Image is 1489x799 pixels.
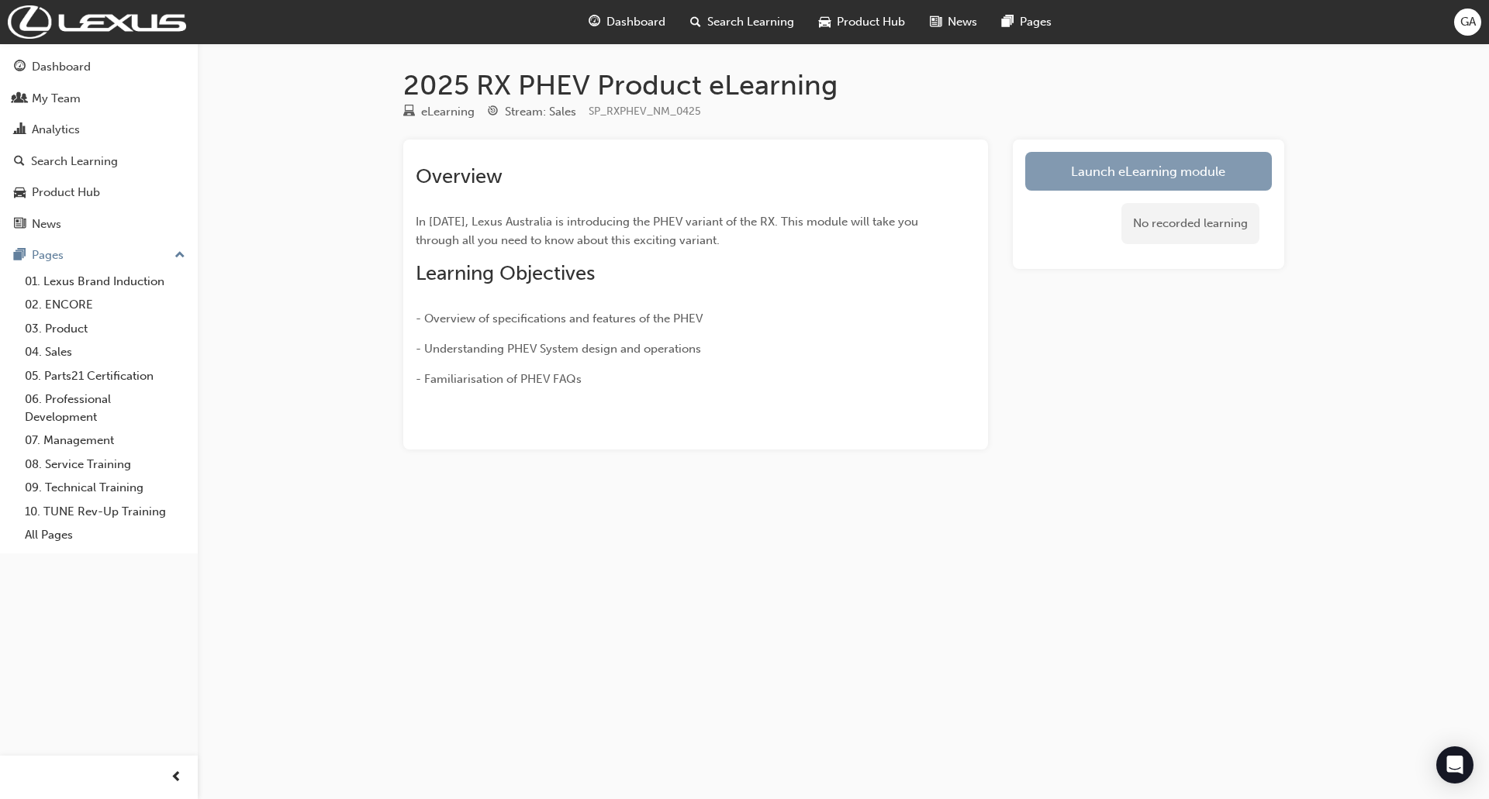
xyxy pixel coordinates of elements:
[1020,13,1052,31] span: Pages
[589,12,600,32] span: guage-icon
[6,147,192,176] a: Search Learning
[416,342,701,356] span: - Understanding PHEV System design and operations
[171,768,182,787] span: prev-icon
[14,92,26,106] span: people-icon
[31,153,118,170] div: Search Learning
[19,523,192,547] a: All Pages
[589,105,701,118] span: Learning resource code
[14,60,26,74] span: guage-icon
[678,6,807,38] a: search-iconSearch Learning
[6,241,192,270] button: Pages
[19,476,192,500] a: 09. Technical Training
[6,53,192,81] a: Dashboard
[1002,12,1014,32] span: pages-icon
[1436,746,1473,784] div: Open Intercom Messenger
[487,102,576,122] div: Stream
[6,84,192,113] a: My Team
[1460,13,1476,31] span: GA
[416,372,582,386] span: - Familiarisation of PHEV FAQs
[837,13,905,31] span: Product Hub
[1121,203,1259,244] div: No recorded learning
[403,68,1284,102] h1: 2025 RX PHEV Product eLearning
[606,13,665,31] span: Dashboard
[8,5,186,39] img: Trak
[19,293,192,317] a: 02. ENCORE
[421,103,475,121] div: eLearning
[32,58,91,76] div: Dashboard
[707,13,794,31] span: Search Learning
[416,164,503,188] span: Overview
[819,12,831,32] span: car-icon
[19,340,192,364] a: 04. Sales
[690,12,701,32] span: search-icon
[32,121,80,139] div: Analytics
[32,246,64,264] div: Pages
[930,12,941,32] span: news-icon
[14,186,26,200] span: car-icon
[19,317,192,341] a: 03. Product
[32,184,100,201] div: Product Hub
[19,453,192,477] a: 08. Service Training
[6,50,192,241] button: DashboardMy TeamAnalyticsSearch LearningProduct HubNews
[174,246,185,266] span: up-icon
[19,387,192,429] a: 06. Professional Development
[14,155,25,169] span: search-icon
[807,6,917,38] a: car-iconProduct Hub
[576,6,678,38] a: guage-iconDashboard
[32,215,61,233] div: News
[19,270,192,294] a: 01. Lexus Brand Induction
[403,102,475,122] div: Type
[917,6,990,38] a: news-iconNews
[948,13,977,31] span: News
[403,105,415,119] span: learningResourceType_ELEARNING-icon
[990,6,1064,38] a: pages-iconPages
[14,123,26,137] span: chart-icon
[19,500,192,524] a: 10. TUNE Rev-Up Training
[505,103,576,121] div: Stream: Sales
[19,364,192,388] a: 05. Parts21 Certification
[14,218,26,232] span: news-icon
[416,215,921,247] span: In [DATE], Lexus Australia is introducing the PHEV variant of the RX. This module will take you t...
[6,178,192,207] a: Product Hub
[1454,9,1481,36] button: GA
[14,249,26,263] span: pages-icon
[416,261,595,285] span: Learning Objectives
[1025,152,1272,191] a: Launch eLearning module
[416,312,703,325] span: - Overview of specifications and features of the PHEV
[6,210,192,239] a: News
[32,90,81,108] div: My Team
[487,105,499,119] span: target-icon
[19,429,192,453] a: 07. Management
[6,115,192,144] a: Analytics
